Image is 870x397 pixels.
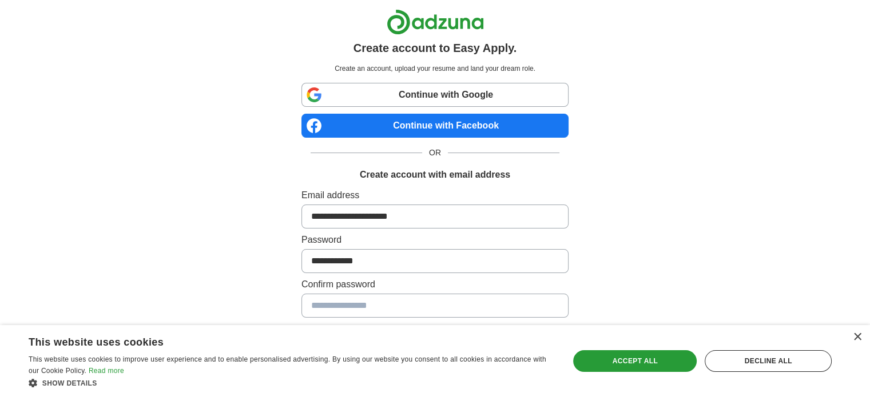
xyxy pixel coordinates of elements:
[301,83,569,107] a: Continue with Google
[304,63,566,74] p: Create an account, upload your resume and land your dream role.
[422,147,448,159] span: OR
[89,367,124,375] a: Read more, opens a new window
[42,379,97,387] span: Show details
[387,9,484,35] img: Adzuna logo
[301,233,569,247] label: Password
[360,168,510,182] h1: Create account with email address
[573,350,697,372] div: Accept all
[705,350,832,372] div: Decline all
[301,278,569,291] label: Confirm password
[853,333,861,342] div: Close
[301,114,569,138] a: Continue with Facebook
[353,39,517,57] h1: Create account to Easy Apply.
[29,332,525,349] div: This website uses cookies
[29,377,553,388] div: Show details
[301,189,569,202] label: Email address
[29,355,546,375] span: This website uses cookies to improve user experience and to enable personalised advertising. By u...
